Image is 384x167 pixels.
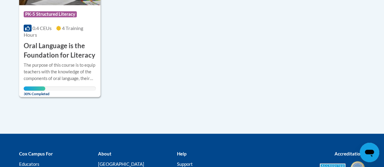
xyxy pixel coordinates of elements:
div: The purpose of this course is to equip teachers with the knowledge of the components of oral lang... [24,62,96,82]
span: 0.4 CEUs [32,25,52,31]
div: Your progress [24,86,46,91]
span: 30% Completed [24,86,46,96]
a: Support [177,161,192,167]
b: Cox Campus For [19,151,53,156]
b: Help [177,151,186,156]
iframe: Button to launch messaging window [360,143,379,162]
b: About [98,151,111,156]
a: Educators [19,161,39,167]
h3: Oral Language is the Foundation for Literacy [24,41,96,60]
a: [GEOGRAPHIC_DATA] [98,161,144,167]
b: Accreditations [335,151,365,156]
span: PK-5 Structured Literacy [24,11,77,17]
